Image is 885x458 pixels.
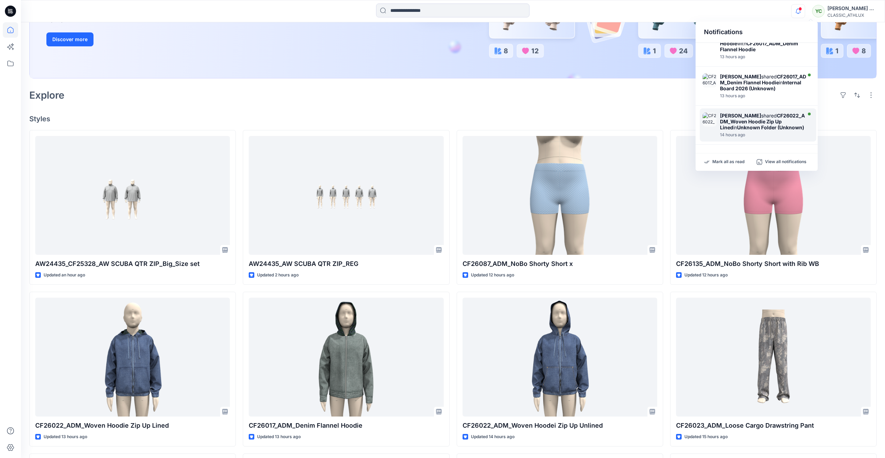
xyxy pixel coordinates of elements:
p: CF26022_ADM_Woven Hoodie Zip Up Lined [35,421,230,430]
div: YC [812,5,825,17]
p: Updated 13 hours ago [44,433,87,441]
p: CF26135_ADM_NoBo Shorty Short with Rib WB [676,259,871,269]
div: Notifications [696,22,818,43]
a: CF26022_ADM_Woven Hoodie Zip Up Lined [35,298,230,417]
a: AW24435_CF25328_AW SCUBA QTR ZIP_Big_Size set [35,136,230,255]
p: CF26087_ADM_NoBo Shorty Short x [463,259,657,269]
a: CF26087_ADM_NoBo Shorty Short x [463,136,657,255]
div: Thursday, September 18, 2025 18:21 [720,132,807,137]
p: Updated 13 hours ago [257,433,301,441]
div: CLASSIC_ATHLUX [827,13,876,18]
p: Updated 12 hours ago [471,272,514,279]
strong: [PERSON_NAME] [720,113,761,119]
strong: Internal Board 2026 (Unknown) [720,79,801,91]
p: CF26023_ADM_Loose Cargo Drawstring Pant [676,421,871,430]
div: [PERSON_NAME] Cfai [827,4,876,13]
strong: CF26022_ADM_Woven Hoodie Zip Up Lined [720,113,805,130]
strong: CF26017_ADM_Denim Flannel Hoodie [720,40,798,52]
a: CF26017_ADM_Denim Flannel Hoodie [249,298,443,417]
h4: Styles [29,115,877,123]
strong: [PERSON_NAME] [720,74,761,79]
div: shared in [720,113,807,130]
p: Updated an hour ago [44,272,85,279]
p: Updated 12 hours ago [684,272,728,279]
img: CF26022_ADM_Woven Hoodie Zip Up Lined [703,113,717,127]
p: CF26017_ADM_Denim Flannel Hoodie [249,421,443,430]
a: CF26135_ADM_NoBo Shorty Short with Rib WB [676,136,871,255]
a: CF26023_ADM_Loose Cargo Drawstring Pant [676,298,871,417]
div: Thursday, September 18, 2025 19:27 [720,54,800,59]
strong: Unknown Folder (Unknown) [737,124,804,130]
strong: CF26017_ADM_Denim Flannel Hoodie [720,74,806,85]
p: Updated 14 hours ago [471,433,515,441]
div: Thursday, September 18, 2025 19:24 [720,93,807,98]
p: Mark all as read [712,159,744,165]
button: Discover more [46,32,93,46]
a: CF26022_ADM_Woven Hoodei Zip Up Unlined [463,298,657,417]
p: CF26022_ADM_Woven Hoodei Zip Up Unlined [463,421,657,430]
a: Discover more [46,32,203,46]
p: AW24435_AW SCUBA QTR ZIP_REG [249,259,443,269]
p: View all notifications [765,159,807,165]
img: CF26017_ADM_Denim Flannel Hoodie [703,74,717,87]
h2: Explore [29,90,65,101]
div: shared in [720,74,807,91]
p: Updated 15 hours ago [684,433,728,441]
p: AW24435_CF25328_AW SCUBA QTR ZIP_Big_Size set [35,259,230,269]
a: AW24435_AW SCUBA QTR ZIP_REG [249,136,443,255]
p: Updated 2 hours ago [257,272,299,279]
